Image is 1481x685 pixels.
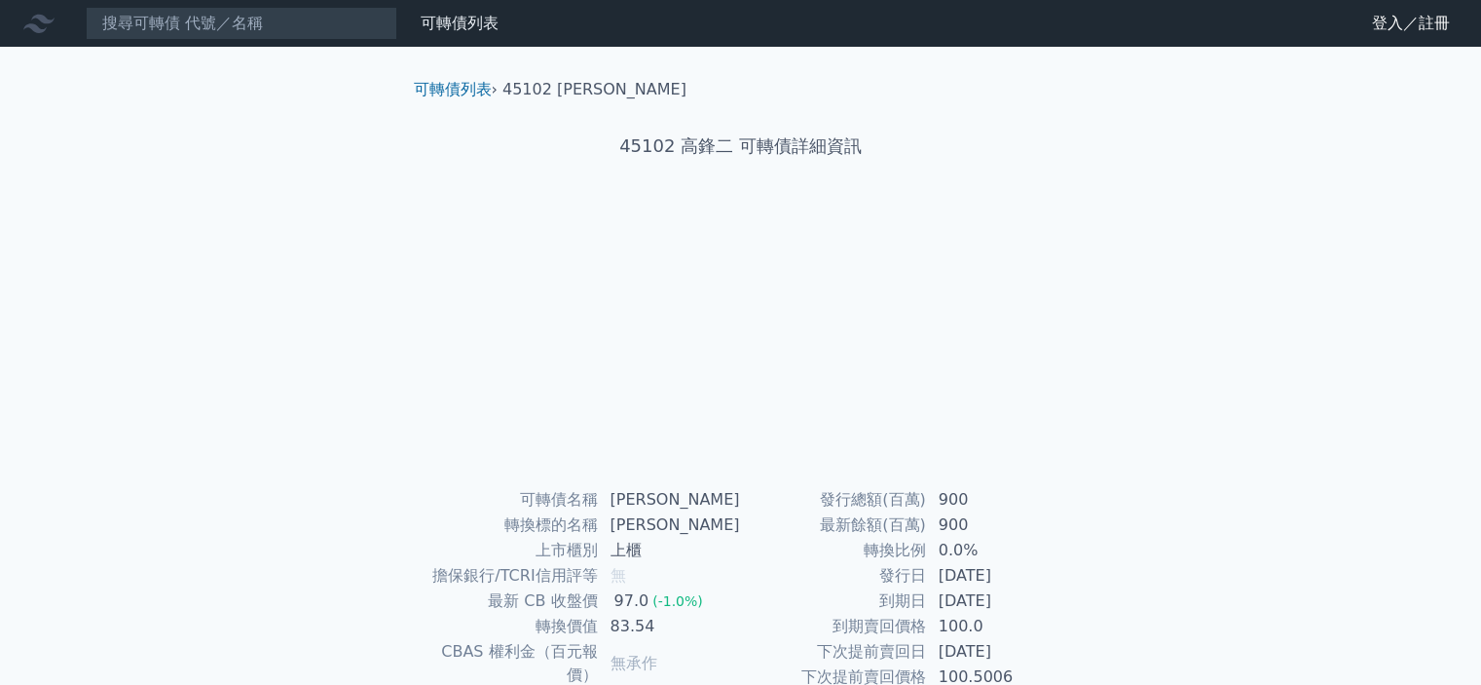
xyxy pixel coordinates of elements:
td: 發行日 [741,563,927,589]
div: 97.0 [611,590,653,613]
td: 上市櫃別 [422,538,599,563]
td: 最新 CB 收盤價 [422,589,599,614]
span: (-1.0%) [652,593,703,609]
td: 可轉債名稱 [422,487,599,513]
td: 到期日 [741,589,927,614]
td: 100.0 [927,614,1060,639]
li: › [414,78,498,101]
td: 轉換價值 [422,614,599,639]
td: [PERSON_NAME] [599,513,741,538]
td: 轉換標的名稱 [422,513,599,538]
td: 最新餘額(百萬) [741,513,927,538]
td: 擔保銀行/TCRI信用評等 [422,563,599,589]
td: 轉換比例 [741,538,927,563]
a: 登入／註冊 [1356,8,1465,39]
span: 無 [611,566,626,585]
td: [DATE] [927,563,1060,589]
td: [PERSON_NAME] [599,487,741,513]
td: 0.0% [927,538,1060,563]
td: 83.54 [599,614,741,639]
td: 900 [927,513,1060,538]
a: 可轉債列表 [414,80,492,98]
a: 可轉債列表 [421,14,499,32]
td: [DATE] [927,589,1060,614]
li: 45102 [PERSON_NAME] [502,78,686,101]
span: 無承作 [611,654,657,672]
td: 到期賣回價格 [741,614,927,639]
h1: 45102 高鋒二 可轉債詳細資訊 [398,133,1084,160]
td: [DATE] [927,639,1060,665]
input: 搜尋可轉債 代號／名稱 [86,7,397,40]
td: 發行總額(百萬) [741,487,927,513]
td: 下次提前賣回日 [741,639,927,665]
td: 900 [927,487,1060,513]
td: 上櫃 [599,538,741,563]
